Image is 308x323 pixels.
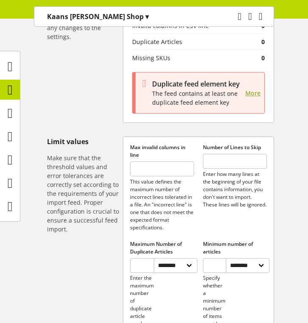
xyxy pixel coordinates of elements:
[203,240,267,256] label: Minimum number of articles
[145,12,149,21] span: ▾
[47,11,149,22] p: Kaans [PERSON_NAME] Shop
[203,170,267,209] p: Enter how many lines at the beginning of your file contains information, you don't want to import...
[130,144,194,159] label: Max invalid columns in line
[47,153,119,234] h6: Make sure that the threshold values and error tolerances are correctly set according to the requi...
[132,37,182,46] div: Duplicate Articles
[152,79,245,89] h1: Duplicate feed element key
[132,53,170,62] div: Missing SKUs
[245,89,261,97] button: More
[130,240,194,256] label: Maximum Number of Duplicate Articles
[34,6,274,27] nav: main navigation
[203,144,267,151] label: Number of Lines to Skip
[261,53,265,62] span: 0
[130,178,194,231] p: This value defines the maximum number of incorrect lines tolerated in a file. An "incorrect line"...
[47,136,119,147] h5: Limit values
[261,37,265,46] span: 0
[152,89,245,107] p: The feed contains at least one duplicate feed element key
